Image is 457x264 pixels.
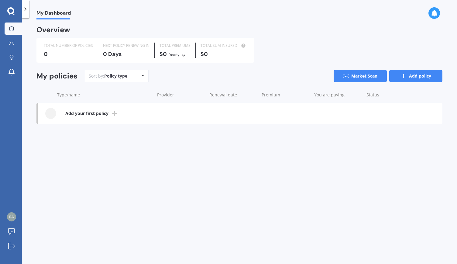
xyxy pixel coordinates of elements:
[201,51,247,57] div: $0
[38,103,442,124] a: Add your first policy
[44,43,93,49] div: TOTAL NUMBER OF POLICIES
[44,51,93,57] div: 0
[104,73,127,79] div: Policy type
[160,43,191,49] div: TOTAL PREMIUMS
[160,51,191,58] div: $0
[36,10,71,18] span: My Dashboard
[36,72,77,81] div: My policies
[389,70,442,82] a: Add policy
[209,92,257,98] div: Renewal date
[65,110,108,116] b: Add your first policy
[103,51,149,57] div: 0 Days
[57,92,152,98] div: Type/name
[314,92,362,98] div: You are paying
[262,92,309,98] div: Premium
[157,92,204,98] div: Provider
[103,43,149,49] div: NEXT POLICY RENEWING IN
[7,212,16,221] img: 34bfa242b89743b7084dea00c6272db5
[201,43,247,49] div: TOTAL SUM INSURED
[334,70,387,82] a: Market Scan
[169,52,180,58] div: Yearly
[36,27,70,33] div: Overview
[89,73,127,79] div: Sort by:
[366,92,412,98] div: Status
